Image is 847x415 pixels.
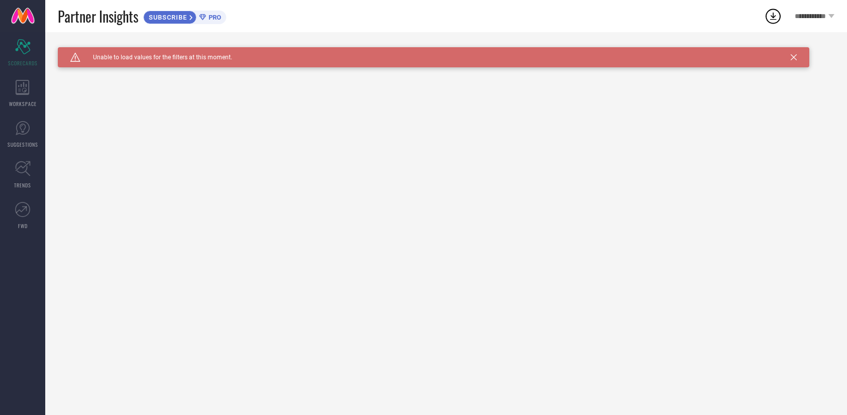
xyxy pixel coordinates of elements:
span: PRO [206,14,221,21]
span: FWD [18,222,28,230]
span: SUBSCRIBE [144,14,190,21]
div: Open download list [764,7,782,25]
div: Unable to load filters at this moment. Please try later. [58,47,834,55]
span: TRENDS [14,181,31,189]
span: Unable to load values for the filters at this moment. [80,54,232,61]
a: SUBSCRIBEPRO [143,8,226,24]
span: WORKSPACE [9,100,37,108]
span: SUGGESTIONS [8,141,38,148]
span: Partner Insights [58,6,138,27]
span: SCORECARDS [8,59,38,67]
